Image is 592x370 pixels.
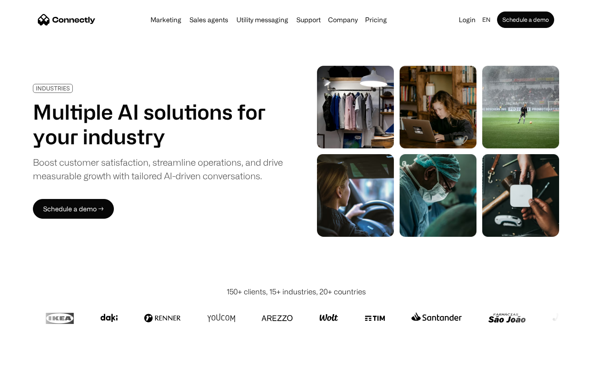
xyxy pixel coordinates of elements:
div: 150+ clients, 15+ industries, 20+ countries [227,286,366,297]
a: Schedule a demo [497,12,554,28]
a: home [38,14,95,26]
h1: Multiple AI solutions for your industry [33,99,283,149]
div: Company [328,14,358,25]
div: en [479,14,495,25]
div: Company [326,14,360,25]
a: Pricing [362,16,390,23]
a: Support [293,16,324,23]
a: Utility messaging [233,16,291,23]
ul: Language list [16,356,49,367]
aside: Language selected: English [8,355,49,367]
a: Schedule a demo → [33,199,114,219]
a: Marketing [147,16,185,23]
div: Boost customer satisfaction, streamline operations, and drive measurable growth with tailored AI-... [33,155,283,183]
div: en [482,14,490,25]
div: INDUSTRIES [36,85,70,91]
a: Login [456,14,479,25]
a: Sales agents [186,16,231,23]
